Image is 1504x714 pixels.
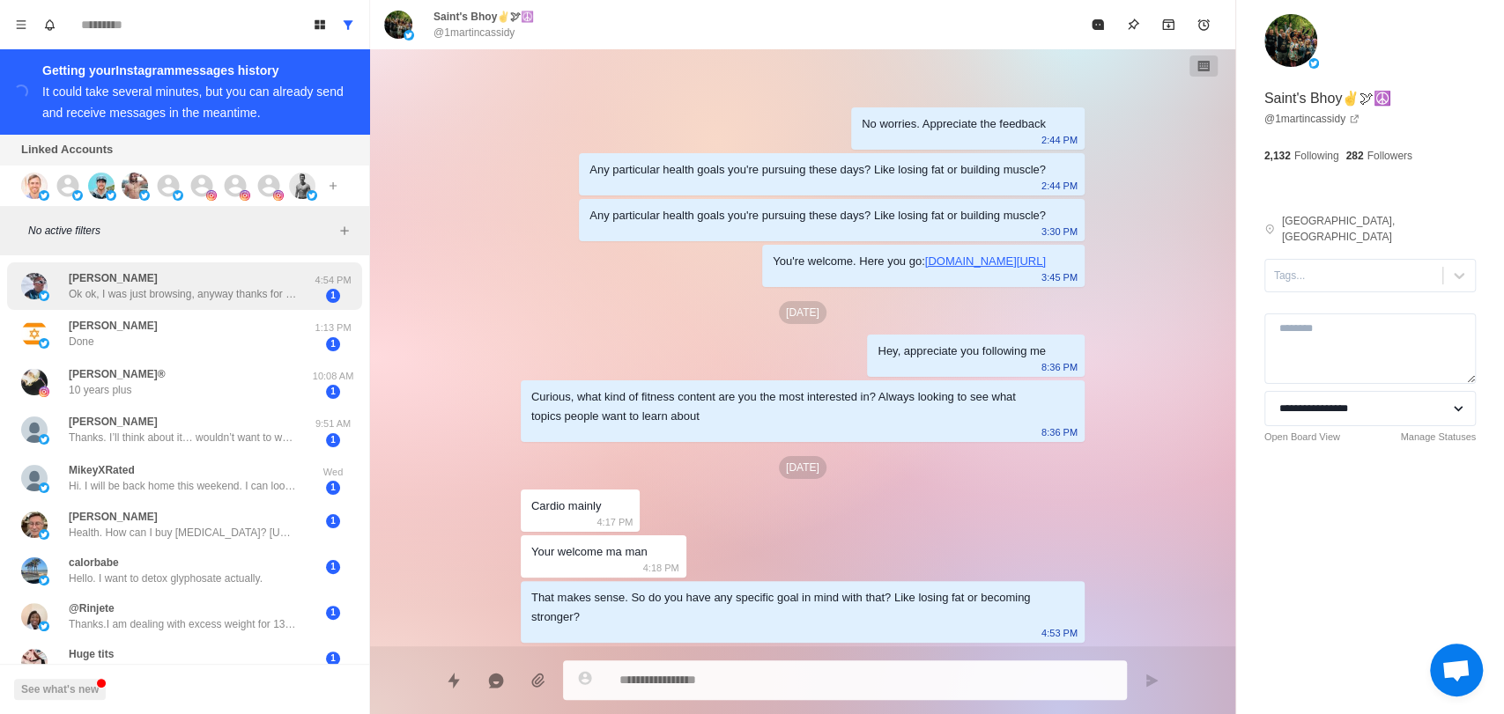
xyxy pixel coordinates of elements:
[1041,268,1078,287] p: 3:45 PM
[326,289,340,303] span: 1
[1264,88,1391,109] p: Saint's Bhoy✌️🕊☮️
[322,175,344,196] button: Add account
[39,291,49,301] img: picture
[1430,644,1483,696] div: Open chat
[531,542,648,562] div: Your welcome ma man
[240,190,250,201] img: picture
[39,386,49,397] img: picture
[589,160,1046,180] div: Any particular health goals you're pursuing these days? Like losing fat or building muscle?
[21,369,48,395] img: picture
[69,414,158,430] p: [PERSON_NAME]
[531,497,601,516] div: Cardio mainly
[139,190,150,201] img: picture
[1115,7,1151,42] button: Pin
[326,606,340,620] span: 1
[311,465,355,480] p: Wed
[39,482,49,493] img: picture
[334,220,355,241] button: Add filters
[21,273,48,299] img: picture
[773,252,1046,271] div: You're welcome. Here you go:
[21,320,48,347] img: picture
[433,25,515,40] p: @1martincassidy
[69,366,166,382] p: [PERSON_NAME]®
[28,223,334,239] p: No active filters
[69,430,298,445] p: Thanks. I’ll think about it… wouldn’t want to waste your time. I’m likely not solvable. I’m intel...
[21,465,48,491] img: picture
[326,651,340,666] span: 1
[531,588,1046,627] div: That makes sense. So do you have any specific goal in mind with that? Like losing fat or becoming...
[862,114,1046,134] div: No worries. Appreciate the feedback
[589,206,1046,225] div: Any particular health goals you're pursuing these days? Like losing fat or building muscle?
[307,190,317,201] img: picture
[531,387,1046,426] div: Curious, what kind of fitness content are you the most interested in? Always looking to see what ...
[433,9,534,25] p: Saint's Bhoy✌️🕊☮️
[35,11,63,39] button: Notifications
[596,512,633,532] p: 4:17 PM
[69,478,298,494] p: Hi. I will be back home this weekend. I can look at your calendar then. Thanks
[21,416,48,443] img: picture
[69,555,119,570] p: calorbabe
[39,434,49,445] img: picture
[878,342,1046,361] div: Hey, appreciate you following me
[1367,148,1411,164] p: Followers
[1294,148,1339,164] p: Following
[106,190,116,201] img: picture
[206,190,217,201] img: picture
[779,301,826,324] p: [DATE]
[39,338,49,349] img: picture
[326,385,340,399] span: 1
[436,663,471,698] button: Quick replies
[311,416,355,431] p: 9:51 AM
[1134,663,1169,698] button: Send message
[1264,14,1317,67] img: picture
[122,173,148,199] img: picture
[326,481,340,495] span: 1
[404,30,414,40] img: picture
[1041,130,1078,150] p: 2:44 PM
[384,11,412,39] img: picture
[39,190,49,201] img: picture
[88,173,115,199] img: picture
[643,558,679,578] p: 4:18 PM
[1041,423,1078,442] p: 8:36 PM
[1282,213,1476,245] p: [GEOGRAPHIC_DATA], [GEOGRAPHIC_DATA]
[1151,7,1186,42] button: Archive
[326,337,340,351] span: 1
[69,662,298,678] p: [URL][DOMAIN_NAME] It's got hot girls from all over the world! Stay online to receive video call ...
[72,190,83,201] img: picture
[925,254,1046,268] a: [DOMAIN_NAME][URL]
[1264,430,1340,445] a: Open Board View
[1345,148,1363,164] p: 282
[1041,222,1078,241] p: 3:30 PM
[1080,7,1115,42] button: Mark as read
[14,679,106,700] button: See what's new
[521,663,556,698] button: Add media
[69,286,298,302] p: Ok ok, I was just browsing, anyway thanks for the offer (repeated) . You were asking what kind of...
[1264,148,1291,164] p: 2,132
[39,529,49,540] img: picture
[1400,430,1476,445] a: Manage Statuses
[334,11,362,39] button: Show all conversations
[42,85,344,120] div: It could take several minutes, but you can already send and receive messages in the meantime.
[7,11,35,39] button: Menu
[39,621,49,631] img: picture
[306,11,334,39] button: Board View
[69,509,158,525] p: [PERSON_NAME]
[311,369,355,384] p: 10:08 AM
[69,462,135,478] p: MikeyXRated
[326,560,340,574] span: 1
[21,603,48,629] img: picture
[273,190,284,201] img: picture
[69,616,298,632] p: Thanks.I am dealing with excess weight for 13 years. I want a sustainable permanent way of losing...
[289,173,315,199] img: picture
[779,456,826,479] p: [DATE]
[21,512,48,538] img: picture
[69,382,131,398] p: 10 years plus
[311,320,355,335] p: 1:13 PM
[69,270,158,286] p: [PERSON_NAME]
[69,646,114,662] p: Huge tits
[326,433,340,447] span: 1
[311,273,355,288] p: 4:54 PM
[69,334,94,350] p: Done
[42,60,348,81] div: Getting your Instagram messages history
